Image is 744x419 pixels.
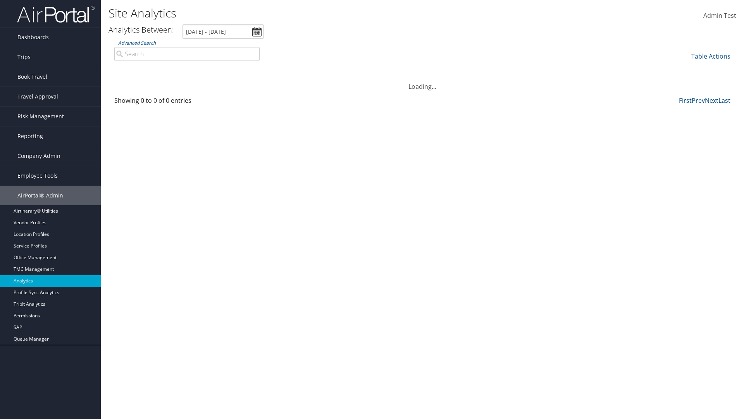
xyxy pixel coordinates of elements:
[108,73,736,91] div: Loading...
[17,107,64,126] span: Risk Management
[17,87,58,106] span: Travel Approval
[17,67,47,87] span: Book Travel
[183,24,264,39] input: [DATE] - [DATE]
[108,5,527,21] h1: Site Analytics
[679,96,692,105] a: First
[17,126,43,146] span: Reporting
[114,96,260,109] div: Showing 0 to 0 of 0 entries
[692,96,705,105] a: Prev
[17,28,49,47] span: Dashboards
[17,186,63,205] span: AirPortal® Admin
[703,11,736,20] span: Admin Test
[114,47,260,61] input: Advanced Search
[17,47,31,67] span: Trips
[705,96,718,105] a: Next
[691,52,730,61] a: Table Actions
[118,40,156,46] a: Advanced Search
[17,5,95,23] img: airportal-logo.png
[17,146,60,166] span: Company Admin
[703,4,736,28] a: Admin Test
[108,24,174,35] h3: Analytics Between:
[17,166,58,185] span: Employee Tools
[718,96,730,105] a: Last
